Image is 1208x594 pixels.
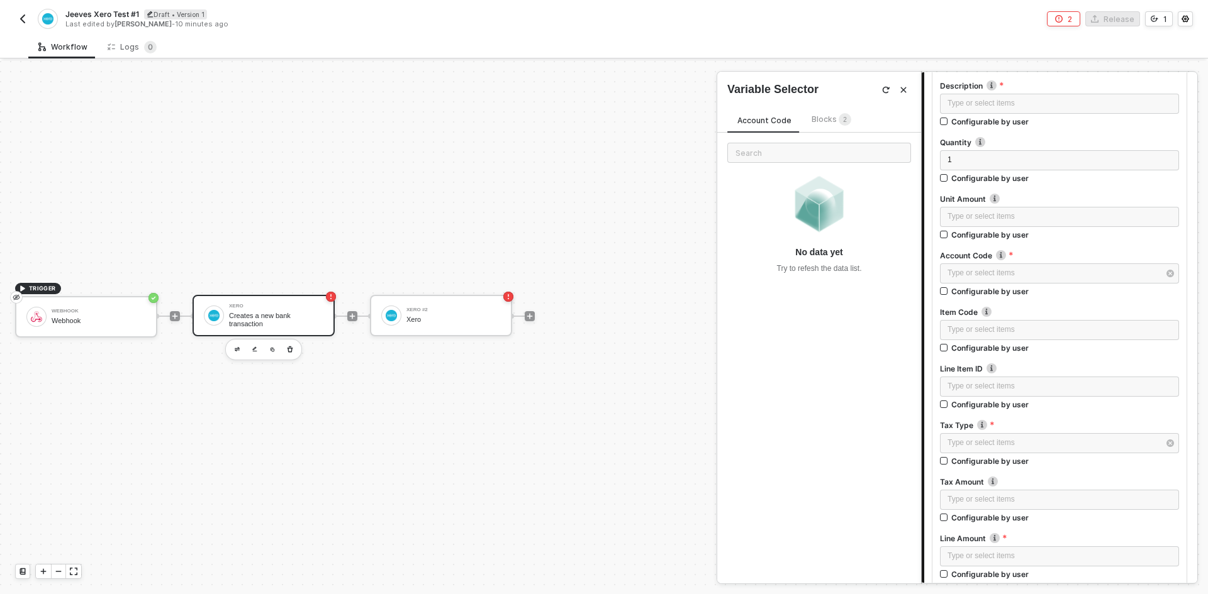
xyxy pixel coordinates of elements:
[987,80,997,91] img: icon-info
[15,11,30,26] button: back
[987,363,997,373] img: icon-info
[996,250,1006,260] img: icon-info
[951,512,1029,523] div: Configurable by user
[940,476,1179,487] label: Tax Amount
[18,14,28,24] img: back
[812,114,851,124] span: Blocks
[951,173,1029,184] div: Configurable by user
[727,143,911,163] input: Search
[975,137,985,147] img: icon-info
[777,263,862,274] div: Try to refesh the data list.
[144,41,157,53] sup: 0
[940,533,1179,544] label: Line Amount
[1047,11,1080,26] button: 2
[40,568,47,575] span: icon-play
[988,476,998,487] img: icon-info
[788,173,851,236] img: no-data
[940,80,1179,91] label: Description
[144,9,207,19] div: Draft • Version 1
[951,399,1029,410] div: Configurable by user
[940,250,1179,261] label: Account Code
[65,19,603,29] div: Last edited by - 10 minutes ago
[896,82,911,97] button: Close
[147,11,154,18] span: icon-edit
[882,86,890,94] img: reconnect
[940,420,1179,431] label: Tax Type
[951,343,1029,353] div: Configurable by user
[737,116,791,125] span: Account Code
[951,569,1029,580] div: Configurable by user
[990,194,1000,204] img: icon-info
[951,286,1029,297] div: Configurable by user
[42,13,53,25] img: integration-icon
[951,116,1029,127] div: Configurable by user
[940,194,1179,204] label: Unit Amount
[65,9,139,19] span: Jeeves Xero Test #1
[55,568,62,575] span: icon-minus
[1145,11,1173,26] button: 1
[990,533,1000,543] img: icon-info
[1068,14,1072,25] div: 2
[1055,15,1063,23] span: icon-error-page
[940,307,1179,317] label: Item Code
[843,116,847,123] span: 2
[795,246,842,258] div: No data yet
[70,568,77,575] span: icon-expand
[1182,15,1189,23] span: icon-settings
[940,137,1179,148] label: Quantity
[951,456,1029,466] div: Configurable by user
[115,19,172,28] span: [PERSON_NAME]
[940,363,1179,374] label: Line Item ID
[951,229,1029,240] div: Configurable by user
[1163,14,1167,25] div: 1
[727,82,819,97] div: Variable Selector
[878,82,893,97] button: reconnect
[977,420,987,430] img: icon-info
[108,41,157,53] div: Logs
[839,113,851,126] sup: 2
[38,42,87,52] div: Workflow
[1085,11,1140,26] button: Release
[1151,15,1158,23] span: icon-versioning
[981,307,992,317] img: icon-info
[948,155,952,164] span: 1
